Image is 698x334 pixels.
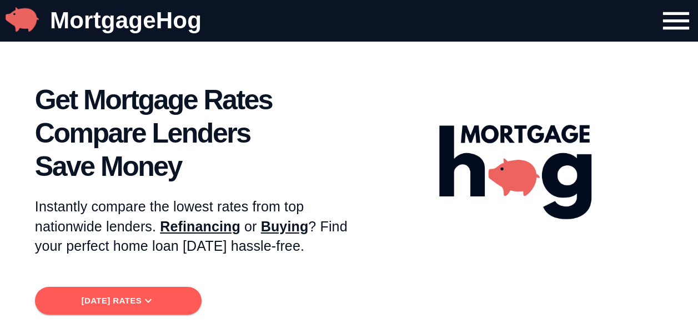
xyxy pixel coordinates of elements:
[44,293,193,308] span: [DATE] Rates
[160,219,240,234] span: Refinancing
[35,119,368,147] span: Compare Lenders
[35,287,202,315] button: [DATE] Rates
[35,197,368,256] p: Instantly compare the lowest rates from top nationwide lenders. or ? Find your perfect home loan ...
[35,86,368,114] span: Get Mortgage Rates
[50,7,202,33] a: MortgageHog
[261,219,309,234] span: Buying
[439,69,592,220] img: MortgageHog Logo
[6,3,39,36] img: MortgageHog Logo
[35,153,368,180] span: Save Money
